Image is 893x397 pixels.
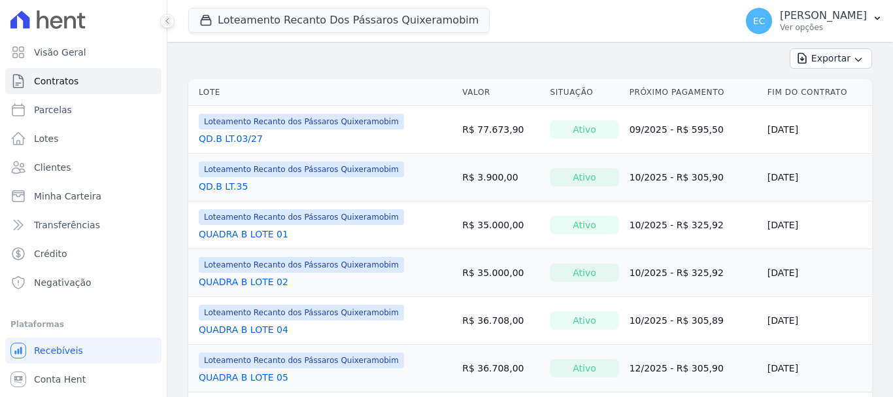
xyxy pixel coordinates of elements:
td: [DATE] [762,297,872,345]
span: Minha Carteira [34,190,101,203]
a: 09/2025 - R$ 595,50 [630,124,724,135]
a: 10/2025 - R$ 305,89 [630,315,724,326]
td: R$ 35.000,00 [457,201,545,249]
div: Plataformas [10,317,156,332]
a: QUADRA B LOTE 05 [199,371,288,384]
span: Loteamento Recanto dos Pássaros Quixeramobim [199,209,404,225]
td: [DATE] [762,345,872,392]
a: QD.B LT.35 [199,180,248,193]
a: 10/2025 - R$ 325,92 [630,220,724,230]
span: Clientes [34,161,71,174]
div: Ativo [550,264,618,282]
td: [DATE] [762,249,872,297]
p: [PERSON_NAME] [780,9,867,22]
a: QUADRA B LOTE 04 [199,323,288,336]
span: Loteamento Recanto dos Pássaros Quixeramobim [199,162,404,177]
a: QD.B LT.03/27 [199,132,263,145]
a: 12/2025 - R$ 305,90 [630,363,724,373]
td: R$ 36.708,00 [457,345,545,392]
span: Lotes [34,132,59,145]
a: Recebíveis [5,337,161,364]
span: Loteamento Recanto dos Pássaros Quixeramobim [199,305,404,320]
span: Parcelas [34,103,72,116]
p: Ver opções [780,22,867,33]
a: Minha Carteira [5,183,161,209]
button: EC [PERSON_NAME] Ver opções [735,3,893,39]
span: Visão Geral [34,46,86,59]
span: EC [753,16,766,26]
td: [DATE] [762,201,872,249]
a: QUADRA B LOTE 01 [199,228,288,241]
span: Loteamento Recanto dos Pássaros Quixeramobim [199,353,404,368]
div: Ativo [550,311,618,330]
span: Transferências [34,218,100,232]
div: Ativo [550,359,618,377]
a: Parcelas [5,97,161,123]
span: Loteamento Recanto dos Pássaros Quixeramobim [199,114,404,129]
span: Crédito [34,247,67,260]
div: Ativo [550,168,618,186]
a: QUADRA B LOTE 02 [199,275,288,288]
span: Conta Hent [34,373,86,386]
div: Ativo [550,120,618,139]
th: Valor [457,79,545,106]
th: Situação [545,79,624,106]
td: [DATE] [762,154,872,201]
a: Conta Hent [5,366,161,392]
a: Negativação [5,269,161,296]
td: R$ 36.708,00 [457,297,545,345]
th: Fim do Contrato [762,79,872,106]
a: 10/2025 - R$ 325,92 [630,268,724,278]
button: Loteamento Recanto Dos Pássaros Quixeramobim [188,8,490,33]
a: Clientes [5,154,161,181]
span: Recebíveis [34,344,83,357]
a: Visão Geral [5,39,161,65]
div: Ativo [550,216,618,234]
span: Contratos [34,75,78,88]
span: Negativação [34,276,92,289]
a: Crédito [5,241,161,267]
th: Lote [188,79,457,106]
button: Exportar [790,48,872,69]
td: R$ 35.000,00 [457,249,545,297]
td: [DATE] [762,106,872,154]
td: R$ 77.673,90 [457,106,545,154]
a: 10/2025 - R$ 305,90 [630,172,724,182]
td: R$ 3.900,00 [457,154,545,201]
span: Loteamento Recanto dos Pássaros Quixeramobim [199,257,404,273]
th: Próximo Pagamento [624,79,762,106]
a: Contratos [5,68,161,94]
a: Transferências [5,212,161,238]
a: Lotes [5,126,161,152]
